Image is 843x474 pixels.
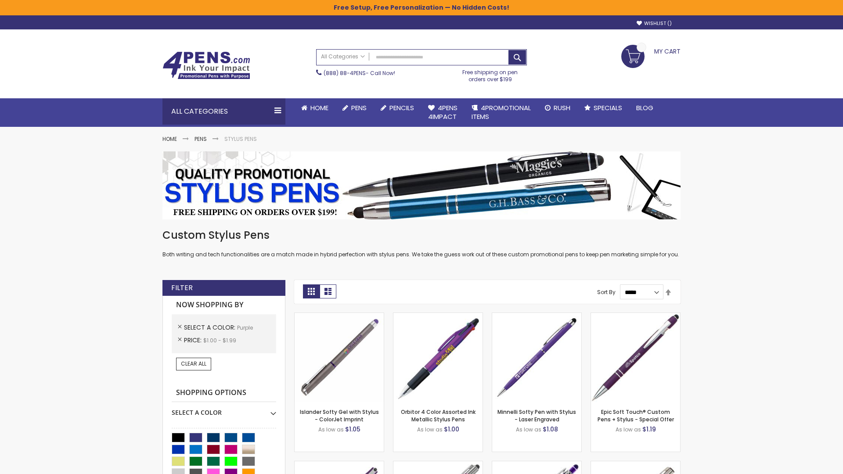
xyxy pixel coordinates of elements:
[642,425,656,434] span: $1.19
[598,408,674,423] a: Epic Soft Touch® Custom Pens + Stylus - Special Offer
[492,461,581,468] a: Phoenix Softy with Stylus Pen - Laser-Purple
[393,461,483,468] a: Tres-Chic with Stylus Metal Pen - Standard Laser-Purple
[300,408,379,423] a: Islander Softy Gel with Stylus - ColorJet Imprint
[374,98,421,118] a: Pencils
[554,103,570,112] span: Rush
[629,98,660,118] a: Blog
[497,408,576,423] a: Minnelli Softy Pen with Stylus - Laser Engraved
[294,98,335,118] a: Home
[421,98,465,127] a: 4Pens4impact
[171,283,193,293] strong: Filter
[203,337,236,344] span: $1.00 - $1.99
[591,312,680,320] a: 4P-MS8B-Purple
[295,461,384,468] a: Avendale Velvet Touch Stylus Gel Pen-Purple
[181,360,206,367] span: Clear All
[295,312,384,320] a: Islander Softy Gel with Stylus - ColorJet Imprint-Purple
[324,69,395,77] span: - Call Now!
[162,151,681,219] img: Stylus Pens
[345,425,360,434] span: $1.05
[162,98,285,125] div: All Categories
[577,98,629,118] a: Specials
[389,103,414,112] span: Pencils
[428,103,458,121] span: 4Pens 4impact
[224,135,257,143] strong: Stylus Pens
[472,103,531,121] span: 4PROMOTIONAL ITEMS
[184,323,237,332] span: Select A Color
[335,98,374,118] a: Pens
[303,284,320,298] strong: Grid
[393,313,483,402] img: Orbitor 4 Color Assorted Ink Metallic Stylus Pens-Purple
[401,408,476,423] a: Orbitor 4 Color Assorted Ink Metallic Stylus Pens
[492,313,581,402] img: Minnelli Softy Pen with Stylus - Laser Engraved-Purple
[324,69,366,77] a: (888) 88-4PENS
[591,461,680,468] a: Tres-Chic Touch Pen - Standard Laser-Purple
[162,228,681,259] div: Both writing and tech functionalities are a match made in hybrid perfection with stylus pens. We ...
[597,288,616,296] label: Sort By
[172,402,276,417] div: Select A Color
[176,358,211,370] a: Clear All
[454,65,527,83] div: Free shipping on pen orders over $199
[492,312,581,320] a: Minnelli Softy Pen with Stylus - Laser Engraved-Purple
[184,336,203,345] span: Price
[318,426,344,433] span: As low as
[172,296,276,314] strong: Now Shopping by
[310,103,328,112] span: Home
[237,324,253,331] span: Purple
[172,384,276,402] strong: Shopping Options
[444,425,459,434] span: $1.00
[594,103,622,112] span: Specials
[351,103,367,112] span: Pens
[591,313,680,402] img: 4P-MS8B-Purple
[295,313,384,402] img: Islander Softy Gel with Stylus - ColorJet Imprint-Purple
[516,426,541,433] span: As low as
[321,53,365,60] span: All Categories
[465,98,538,127] a: 4PROMOTIONALITEMS
[417,426,443,433] span: As low as
[162,228,681,242] h1: Custom Stylus Pens
[195,135,207,143] a: Pens
[162,135,177,143] a: Home
[393,312,483,320] a: Orbitor 4 Color Assorted Ink Metallic Stylus Pens-Purple
[162,51,250,79] img: 4Pens Custom Pens and Promotional Products
[637,20,672,27] a: Wishlist
[636,103,653,112] span: Blog
[543,425,558,434] span: $1.08
[616,426,641,433] span: As low as
[317,50,369,64] a: All Categories
[538,98,577,118] a: Rush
